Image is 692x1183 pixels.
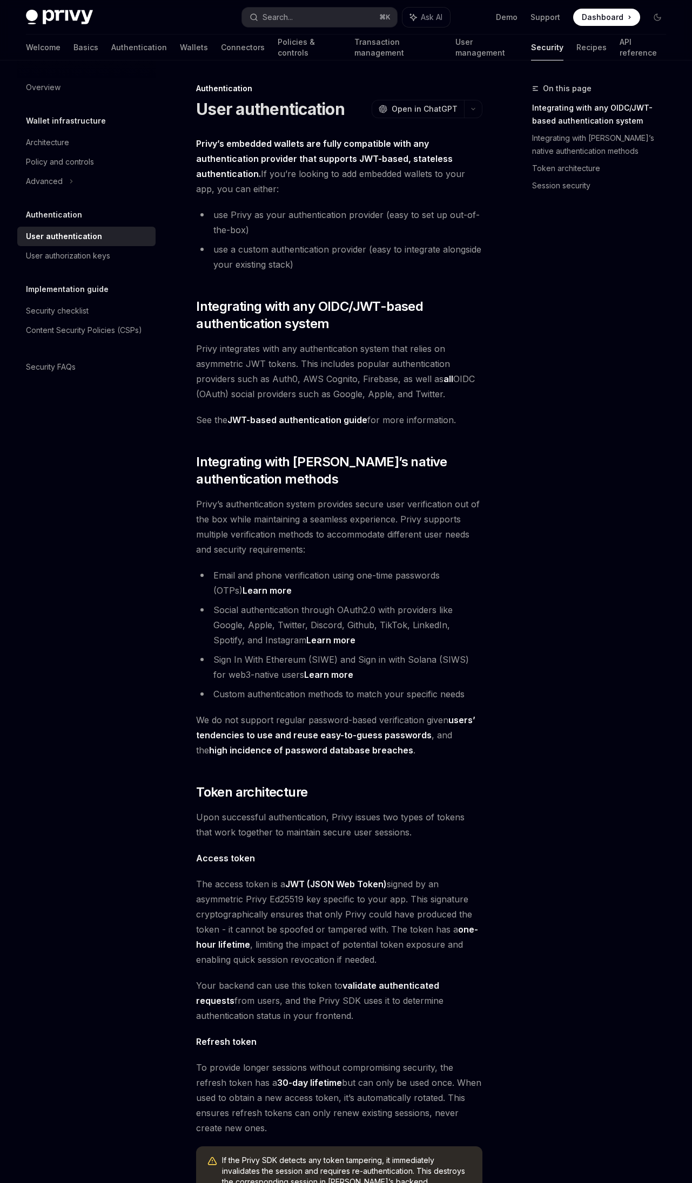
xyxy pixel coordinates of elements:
a: Architecture [17,133,156,152]
span: Upon successful authentication, Privy issues two types of tokens that work together to maintain s... [196,810,482,840]
a: Integrating with [PERSON_NAME]’s native authentication methods [532,130,675,160]
svg: Warning [207,1156,218,1167]
span: The access token is a signed by an asymmetric Privy Ed25519 key specific to your app. This signat... [196,876,482,967]
a: User authentication [17,227,156,246]
div: Security FAQs [26,361,76,373]
span: We do not support regular password-based verification given , and the . [196,712,482,758]
li: use a custom authentication provider (easy to integrate alongside your existing stack) [196,242,482,272]
li: Custom authentication methods to match your specific needs [196,686,482,702]
a: Security FAQs [17,357,156,377]
a: Security checklist [17,301,156,321]
a: Learn more [304,669,353,681]
li: Email and phone verification using one-time passwords (OTPs) [196,568,482,598]
a: Overview [17,78,156,97]
strong: all [444,373,453,384]
span: Integrating with any OIDC/JWT-based authentication system [196,298,482,332]
a: Policies & controls [278,35,341,60]
button: Ask AI [402,8,450,27]
h5: Authentication [26,208,82,221]
a: Dashboard [573,9,640,26]
div: Policy and controls [26,155,94,168]
a: high incidence of password database breaches [209,745,413,756]
a: Demo [496,12,518,23]
a: Wallets [180,35,208,60]
a: Support [530,12,560,23]
h5: Implementation guide [26,283,109,296]
a: JWT-based authentication guide [227,414,367,426]
span: Your backend can use this token to from users, and the Privy SDK uses it to determine authenticat... [196,978,482,1023]
a: Content Security Policies (CSPs) [17,321,156,340]
span: Ask AI [421,12,442,23]
span: Dashboard [582,12,623,23]
button: Toggle dark mode [649,9,666,26]
span: See the for more information. [196,412,482,427]
a: Basics [73,35,98,60]
button: Search...⌘K [242,8,397,27]
img: dark logo [26,10,93,25]
div: Advanced [26,175,63,188]
span: Open in ChatGPT [392,104,458,114]
h5: Wallet infrastructure [26,114,106,127]
span: On this page [543,82,592,95]
div: User authorization keys [26,249,110,262]
a: Learn more [243,585,292,596]
a: Transaction management [354,35,442,60]
a: Security [531,35,563,60]
div: Authentication [196,83,482,94]
h1: User authentication [196,99,345,119]
li: use Privy as your authentication provider (easy to set up out-of-the-box) [196,207,482,237]
a: Connectors [221,35,265,60]
a: Session security [532,177,675,194]
span: Token architecture [196,784,307,801]
span: Privy’s authentication system provides secure user verification out of the box while maintaining ... [196,497,482,557]
span: To provide longer sessions without compromising security, the refresh token has a but can only be... [196,1060,482,1136]
li: Social authentication through OAuth2.0 with providers like Google, Apple, Twitter, Discord, Githu... [196,602,482,648]
span: Privy integrates with any authentication system that relies on asymmetric JWT tokens. This includ... [196,341,482,402]
a: Welcome [26,35,61,60]
button: Open in ChatGPT [372,100,464,118]
div: Security checklist [26,304,89,317]
strong: Privy’s embedded wallets are fully compatible with any authentication provider that supports JWT-... [196,138,453,179]
span: Integrating with [PERSON_NAME]’s native authentication methods [196,453,482,488]
a: Integrating with any OIDC/JWT-based authentication system [532,99,675,130]
div: Architecture [26,136,69,149]
strong: Access token [196,853,255,864]
div: Search... [263,11,293,24]
a: Authentication [111,35,167,60]
strong: 30-day lifetime [277,1077,342,1088]
a: User management [455,35,518,60]
a: Learn more [306,635,355,646]
a: User authorization keys [17,246,156,266]
div: Overview [26,81,61,94]
li: Sign In With Ethereum (SIWE) and Sign in with Solana (SIWS) for web3-native users [196,652,482,682]
a: Recipes [576,35,607,60]
strong: Refresh token [196,1036,257,1047]
span: ⌘ K [379,13,391,22]
a: JWT (JSON Web Token) [285,879,387,890]
a: Token architecture [532,160,675,177]
div: Content Security Policies (CSPs) [26,324,142,337]
a: API reference [620,35,666,60]
a: Policy and controls [17,152,156,172]
span: If you’re looking to add embedded wallets to your app, you can either: [196,136,482,196]
div: User authentication [26,230,102,243]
